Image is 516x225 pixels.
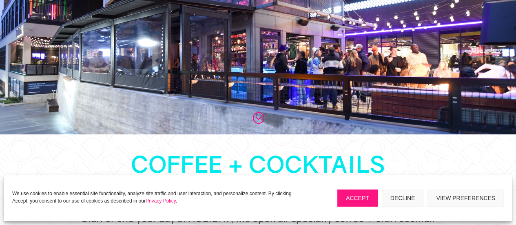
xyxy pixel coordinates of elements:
button: Decline [382,189,424,207]
button: View preferences [427,189,504,207]
a: Privacy Policy [146,198,176,204]
a: ; [252,111,264,124]
h1: cOFFEE + cocktails [52,153,465,180]
p: We use cookies to enable essential site functionality, analyze site traffic and user interaction,... [12,190,309,205]
button: Accept [337,189,378,207]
